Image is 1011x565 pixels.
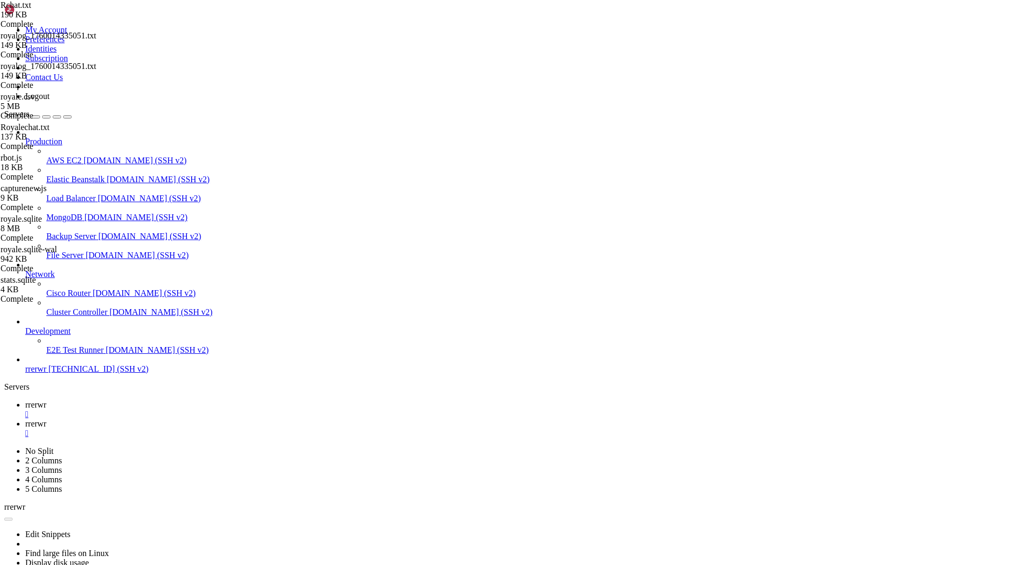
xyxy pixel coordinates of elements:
[1,1,106,19] span: Rchat.txt
[1,1,31,9] span: Rchat.txt
[1,102,106,111] div: 5 MB
[1,123,106,142] span: Royalechat.txt
[1,275,36,284] span: stats.sqlite
[1,132,106,142] div: 137 KB
[1,275,106,294] span: stats.sqlite
[1,254,106,264] div: 942 KB
[1,214,106,233] span: royale.sqlite
[1,172,106,182] div: Complete
[1,31,96,40] span: royalog_1760014335051.txt
[1,92,106,111] span: royale.csv
[1,41,106,50] div: 149 KB
[1,153,22,162] span: rbot.js
[1,111,106,121] div: Complete
[1,153,106,172] span: rbot.js
[1,214,42,223] span: royale.sqlite
[1,50,106,60] div: Complete
[1,81,106,90] div: Complete
[1,184,106,203] span: capturenew.js
[1,123,49,132] span: Royalechat.txt
[1,233,106,243] div: Complete
[1,193,106,203] div: 9 KB
[1,245,106,264] span: royale.sqlite-wal
[1,285,106,294] div: 4 KB
[1,163,106,172] div: 18 KB
[1,142,106,151] div: Complete
[1,92,35,101] span: royale.csv
[1,71,106,81] div: 149 KB
[1,245,57,254] span: royale.sqlite-wal
[1,203,106,212] div: Complete
[1,19,106,29] div: Complete
[1,10,106,19] div: 190 KB
[1,184,46,193] span: capturenew.js
[1,62,106,81] span: royalog_1760014335051.txt
[1,224,106,233] div: 8 MB
[1,264,106,273] div: Complete
[1,31,106,50] span: royalog_1760014335051.txt
[1,62,96,71] span: royalog_1760014335051.txt
[1,294,106,304] div: Complete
